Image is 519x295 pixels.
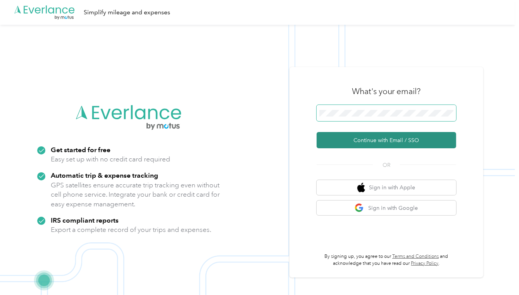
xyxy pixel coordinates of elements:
[352,86,421,97] h3: What's your email?
[51,180,220,209] p: GPS satellites ensure accurate trip tracking even without cell phone service. Integrate your bank...
[51,154,170,164] p: Easy set up with no credit card required
[51,171,158,179] strong: Automatic trip & expense tracking
[317,132,456,148] button: Continue with Email / SSO
[84,8,170,17] div: Simplify mileage and expenses
[51,225,211,235] p: Export a complete record of your trips and expenses.
[317,253,456,267] p: By signing up, you agree to our and acknowledge that you have read our .
[357,183,365,192] img: apple logo
[51,216,119,224] strong: IRS compliant reports
[355,203,364,213] img: google logo
[411,261,439,266] a: Privacy Policy
[51,146,110,154] strong: Get started for free
[317,201,456,216] button: google logoSign in with Google
[317,180,456,195] button: apple logoSign in with Apple
[392,254,439,259] a: Terms and Conditions
[373,161,400,169] span: OR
